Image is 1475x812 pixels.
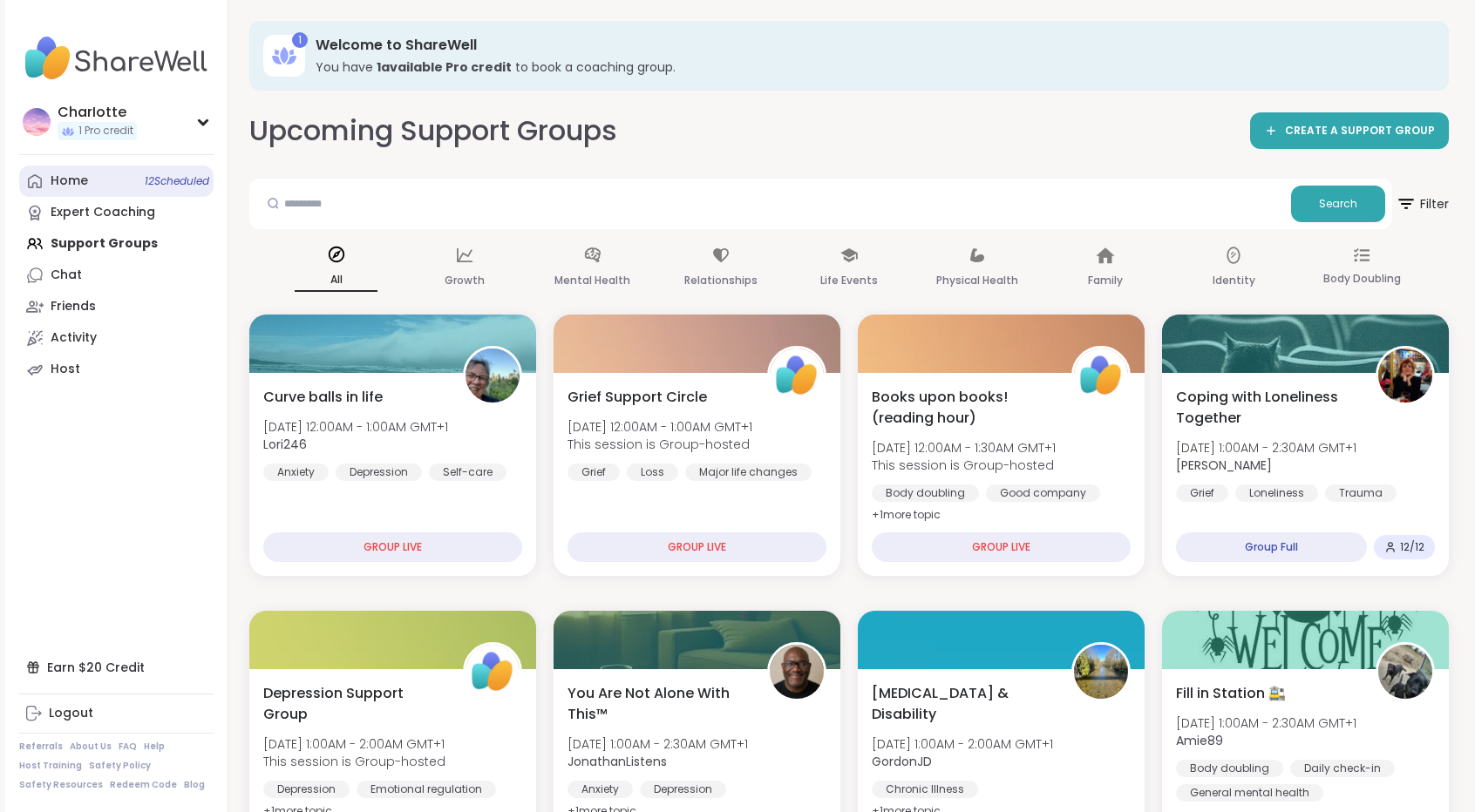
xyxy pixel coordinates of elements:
a: Blog [184,779,205,791]
div: Good company [986,484,1100,502]
span: This session is Group-hosted [263,753,445,770]
span: Curve balls in life [263,387,383,408]
p: Family [1088,270,1123,291]
div: GROUP LIVE [872,532,1131,562]
button: Filter [1396,179,1449,229]
img: ShareWell Nav Logo [19,28,214,89]
button: Search [1291,186,1385,222]
span: This session is Group-hosted [872,457,1056,474]
div: Trauma [1325,484,1397,502]
img: ShareWell [770,348,824,403]
a: Host Training [19,760,82,772]
span: [DATE] 12:00AM - 1:00AM GMT+1 [568,418,752,436]
img: ShareWell [1074,348,1128,403]
div: GROUP LIVE [568,532,826,562]
b: [PERSON_NAME] [1176,457,1272,474]
span: [DATE] 12:00AM - 1:30AM GMT+1 [872,439,1056,457]
a: Host [19,354,214,385]
a: CREATE A SUPPORT GROUP [1250,112,1449,149]
div: Loneliness [1235,484,1318,502]
p: Mental Health [554,270,630,291]
div: Logout [49,705,93,722]
img: Amie89 [1378,645,1432,699]
a: About Us [70,741,112,753]
span: [MEDICAL_DATA] & Disability [872,683,1052,725]
span: 1 Pro credit [78,124,133,139]
a: Chat [19,260,214,291]
a: Expert Coaching [19,197,214,228]
div: Earn $20 Credit [19,652,214,683]
span: Filter [1396,183,1449,225]
p: Physical Health [936,270,1018,291]
a: FAQ [119,741,137,753]
span: Books upon books!(reading hour) [872,387,1052,429]
p: All [295,269,377,292]
div: Major life changes [685,464,812,481]
a: Safety Policy [89,760,151,772]
span: Search [1319,196,1357,212]
b: Amie89 [1176,732,1223,749]
h3: Welcome to ShareWell [316,36,1424,55]
p: Growth [445,270,485,291]
div: Depression [336,464,422,481]
div: Emotional regulation [357,781,496,798]
img: Lori246 [466,348,520,403]
a: Help [144,741,165,753]
div: Depression [640,781,726,798]
a: Redeem Code [110,779,177,791]
span: [DATE] 1:00AM - 2:00AM GMT+1 [872,735,1053,753]
span: Grief Support Circle [568,387,707,408]
div: 1 [292,32,308,48]
span: [DATE] 1:00AM - 2:30AM GMT+1 [1176,439,1356,457]
div: Grief [1176,484,1228,502]
img: JonathanListens [770,645,824,699]
div: Self-care [429,464,506,481]
b: GordonJD [872,753,932,770]
span: [DATE] 1:00AM - 2:30AM GMT+1 [1176,714,1356,732]
span: CREATE A SUPPORT GROUP [1285,124,1435,139]
div: Home [51,173,88,190]
div: Grief [568,464,620,481]
h3: You have to book a coaching group. [316,58,1424,76]
div: Chat [51,267,82,284]
span: You Are Not Alone With This™ [568,683,748,725]
a: Logout [19,698,214,729]
div: Expert Coaching [51,204,155,221]
span: Fill in Station 🚉 [1176,683,1286,704]
span: [DATE] 1:00AM - 2:00AM GMT+1 [263,735,445,753]
b: JonathanListens [568,753,667,770]
div: Friends [51,298,96,315]
h2: Upcoming Support Groups [249,112,617,151]
a: Friends [19,291,214,322]
div: General mental health [1176,784,1323,802]
span: This session is Group-hosted [568,436,752,453]
b: 1 available Pro credit [377,58,512,76]
div: Anxiety [568,781,633,798]
div: Activity [51,329,97,347]
p: Relationships [684,270,758,291]
div: CharIotte [58,103,137,122]
span: [DATE] 12:00AM - 1:00AM GMT+1 [263,418,448,436]
span: 12 Scheduled [145,174,209,188]
p: Body Doubling [1323,268,1401,289]
span: 12 / 12 [1400,540,1424,554]
div: Host [51,361,80,378]
img: ShareWell [466,645,520,699]
div: Group Full [1176,532,1367,562]
p: Identity [1213,270,1255,291]
div: Body doubling [1176,760,1283,777]
div: GROUP LIVE [263,532,522,562]
div: Body doubling [872,484,979,502]
span: Depression Support Group [263,683,444,725]
span: Coping with Loneliness Together [1176,387,1356,429]
img: CharIotte [23,108,51,136]
span: [DATE] 1:00AM - 2:30AM GMT+1 [568,735,748,753]
img: GordonJD [1074,645,1128,699]
p: Life Events [820,270,878,291]
b: Lori246 [263,436,307,453]
a: Activity [19,322,214,354]
div: Daily check-in [1290,760,1395,777]
div: Chronic Illness [872,781,978,798]
div: Depression [263,781,350,798]
div: Anxiety [263,464,329,481]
